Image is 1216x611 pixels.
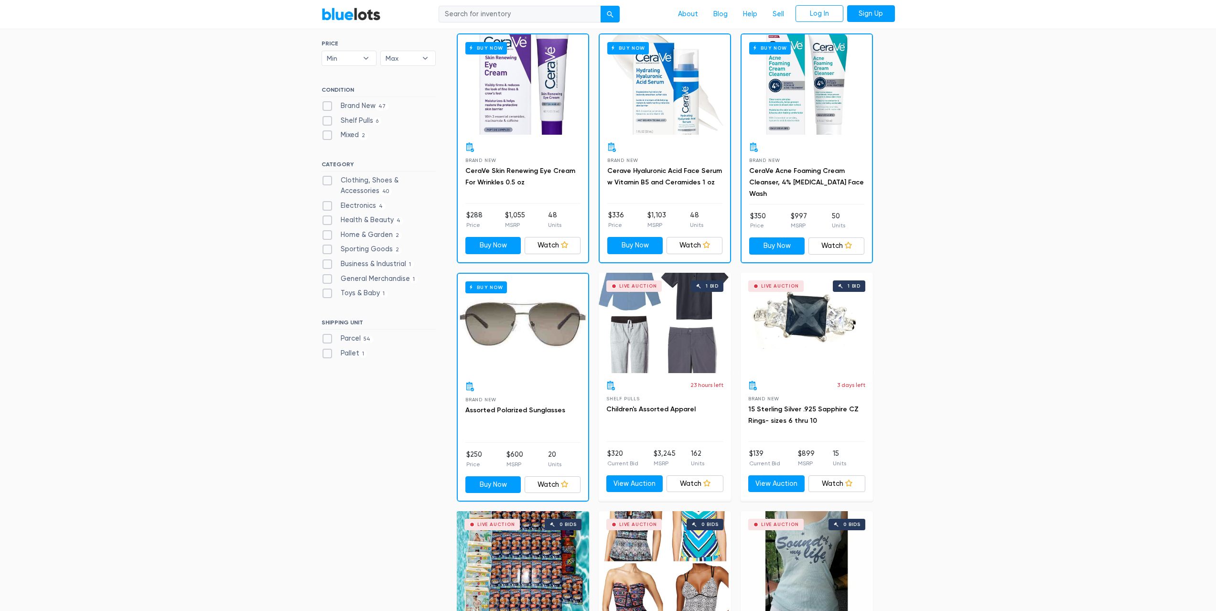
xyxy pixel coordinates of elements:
a: Watch [667,475,723,493]
h6: Buy Now [465,42,507,54]
a: Buy Now [465,237,521,254]
label: Health & Beauty [322,215,404,225]
label: Parcel [322,333,374,344]
div: 0 bids [701,522,719,527]
p: MSRP [791,221,807,230]
h6: Buy Now [749,42,791,54]
div: Live Auction [619,522,657,527]
label: Pallet [322,348,367,359]
a: Buy Now [458,274,588,374]
span: Brand New [465,158,496,163]
p: 23 hours left [690,381,723,389]
b: ▾ [356,51,376,65]
li: $600 [506,450,523,469]
li: 48 [690,210,703,229]
li: 20 [548,450,561,469]
li: $1,055 [505,210,525,229]
a: Buy Now [749,237,805,255]
h6: Buy Now [465,281,507,293]
a: Children's Assorted Apparel [606,405,696,413]
label: Sporting Goods [322,244,402,255]
a: Buy Now [607,237,663,254]
span: Brand New [465,397,496,402]
li: $350 [750,211,766,230]
a: Live Auction 1 bid [741,273,873,373]
span: 4 [394,217,404,225]
div: Live Auction [761,522,799,527]
a: Buy Now [465,476,521,493]
p: Price [466,460,482,469]
li: 162 [691,449,704,468]
span: Min [327,51,358,65]
li: $899 [798,449,815,468]
li: $336 [608,210,624,229]
p: MSRP [647,221,666,229]
span: Shelf Pulls [606,396,640,401]
h6: CATEGORY [322,161,436,172]
label: Brand New [322,101,389,111]
b: ▾ [415,51,435,65]
span: 40 [379,188,392,195]
div: 0 bids [843,522,861,527]
label: Clothing, Shoes & Accessories [322,175,436,196]
span: 54 [361,336,374,343]
span: Brand New [607,158,638,163]
p: Price [750,221,766,230]
span: 2 [393,247,402,254]
li: $250 [466,450,482,469]
li: $1,103 [647,210,666,229]
span: 1 [380,290,388,298]
a: Watch [525,237,581,254]
a: CeraVe Skin Renewing Eye Cream For Wrinkles 0.5 oz [465,167,575,186]
a: 15 Sterling Silver .925 Sapphire CZ Rings- sizes 6 thru 10 [748,405,859,425]
p: MSRP [798,459,815,468]
label: Electronics [322,201,386,211]
h6: CONDITION [322,86,436,97]
a: Assorted Polarized Sunglasses [465,406,565,414]
a: Buy Now [600,34,730,135]
p: MSRP [654,459,676,468]
span: 6 [373,118,382,125]
p: MSRP [505,221,525,229]
span: 1 [410,276,418,283]
li: $139 [749,449,780,468]
p: Units [548,221,561,229]
label: General Merchandise [322,274,418,284]
li: $288 [466,210,483,229]
li: 48 [548,210,561,229]
a: Live Auction 1 bid [599,273,731,373]
span: 2 [359,132,368,140]
a: Log In [796,5,843,22]
li: 50 [832,211,845,230]
span: 1 [406,261,414,268]
p: Current Bid [607,459,638,468]
a: Sign Up [847,5,895,22]
a: Blog [706,5,735,23]
span: 47 [376,103,389,110]
a: Sell [765,5,792,23]
p: Units [691,459,704,468]
p: Current Bid [749,459,780,468]
div: Live Auction [619,284,657,289]
label: Business & Industrial [322,259,414,269]
a: Watch [667,237,722,254]
p: Units [832,221,845,230]
li: 15 [833,449,846,468]
span: Max [386,51,417,65]
span: 4 [376,203,386,210]
h6: SHIPPING UNIT [322,319,436,330]
label: Home & Garden [322,230,402,240]
input: Search for inventory [439,6,601,23]
span: Brand New [749,158,780,163]
span: 2 [393,232,402,239]
h6: PRICE [322,40,436,47]
p: Units [548,460,561,469]
h6: Buy Now [607,42,649,54]
div: 1 bid [706,284,719,289]
label: Shelf Pulls [322,116,382,126]
div: 1 bid [848,284,861,289]
p: Units [690,221,703,229]
a: Buy Now [458,34,588,135]
p: MSRP [506,460,523,469]
a: Watch [808,237,864,255]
